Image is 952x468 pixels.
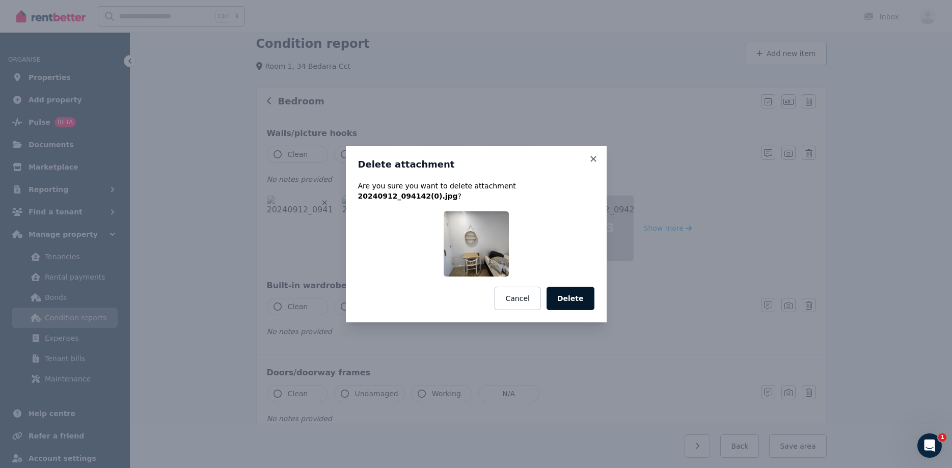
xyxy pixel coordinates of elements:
button: Expand window [159,4,179,23]
iframe: Intercom live chat [917,433,942,458]
span: 20240912_094142(0).jpg [358,192,458,200]
h3: Delete attachment [358,158,594,171]
button: Cancel [495,287,540,310]
button: Delete [547,287,594,310]
span: 1 [938,433,946,442]
div: Close [179,4,197,22]
p: Are you sure you want to delete attachment ? [358,181,594,201]
button: go back [7,4,26,23]
img: 20240912_094142(0).jpg [444,211,509,277]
